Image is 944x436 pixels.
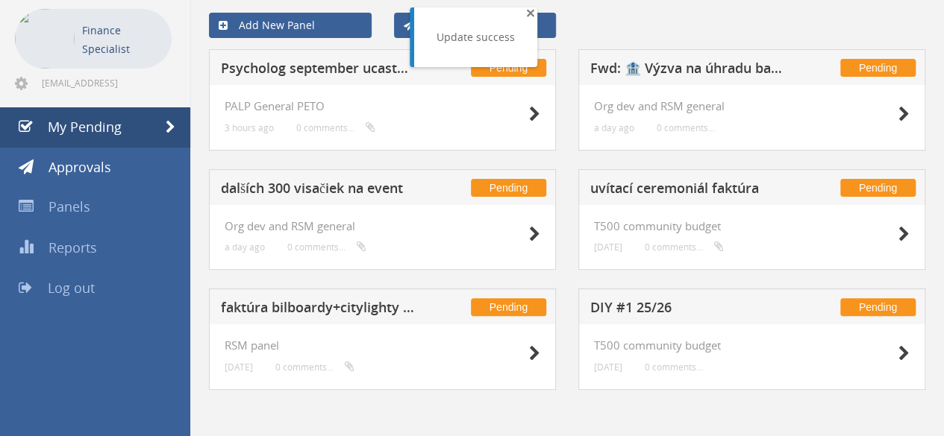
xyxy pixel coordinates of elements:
small: [DATE] [225,361,253,373]
span: Log out [48,279,95,297]
span: Pending [840,298,916,316]
a: Add New Panel [209,13,372,38]
span: × [526,2,535,23]
div: Update success [437,30,515,45]
span: Pending [471,179,546,197]
h5: faktúra bilboardy+citylighty BA+KE [221,300,415,319]
small: [DATE] [594,241,622,253]
small: [DATE] [594,361,622,373]
span: Pending [840,179,916,197]
h5: uvítací ceremoniál faktúra [590,181,784,200]
small: 0 comments... [275,361,354,373]
span: My Pending [48,118,122,136]
h5: Psycholog september ucastnici [221,61,415,80]
small: 0 comments... [645,361,703,373]
h4: Org dev and RSM general [225,220,540,233]
h4: RSM panel [225,339,540,352]
h4: Org dev and RSM general [594,100,910,113]
h4: T500 community budget [594,339,910,352]
span: Pending [840,59,916,77]
a: Send New Approval [394,13,557,38]
small: 0 comments... [296,122,375,133]
h4: T500 community budget [594,220,910,233]
span: [EMAIL_ADDRESS][DOMAIN_NAME] [42,77,169,89]
small: a day ago [594,122,634,133]
small: 3 hours ago [225,122,274,133]
h4: PALP General PETO [225,100,540,113]
small: a day ago [225,241,265,253]
small: 0 comments... [645,241,724,253]
p: Finance Specialist [82,21,164,58]
span: Approvals [49,158,111,176]
span: Pending [471,59,546,77]
span: Pending [471,298,546,316]
h5: Fwd: 🏦 Výzva na úhradu bankovým prevodom 9949529 - [DOMAIN_NAME] [590,61,784,80]
h5: DIY #1 25/26 [590,300,784,319]
span: Reports [49,238,97,256]
small: 0 comments... [657,122,715,133]
h5: dalších 300 visačiek na event [221,181,415,200]
small: 0 comments... [287,241,366,253]
span: Panels [49,198,90,215]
